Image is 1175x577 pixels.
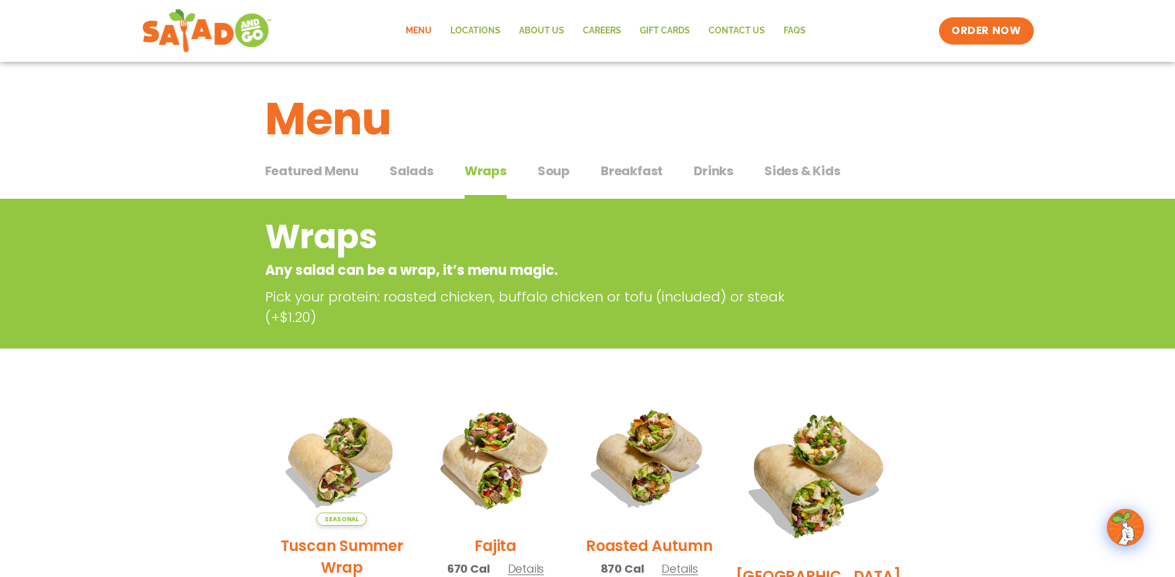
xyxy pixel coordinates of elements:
a: ORDER NOW [939,17,1033,45]
span: Details [508,561,544,576]
a: GIFT CARDS [631,17,699,45]
span: ORDER NOW [951,24,1021,38]
span: Soup [538,162,570,180]
a: Menu [396,17,441,45]
h2: Roasted Autumn [586,535,713,557]
span: 870 Cal [601,560,644,577]
img: Product photo for Roasted Autumn Wrap [582,391,717,526]
a: Careers [574,17,631,45]
span: Wraps [465,162,507,180]
span: Seasonal [317,513,367,526]
p: Any salad can be a wrap, it’s menu magic. [265,260,811,280]
img: wpChatIcon [1108,510,1143,545]
img: Product photo for Fajita Wrap [428,391,563,526]
span: Drinks [694,162,733,180]
a: About Us [510,17,574,45]
img: Product photo for Tuscan Summer Wrap [274,391,409,526]
a: Locations [441,17,510,45]
nav: Menu [396,17,815,45]
span: Breakfast [601,162,663,180]
p: Pick your protein: roasted chicken, buffalo chicken or tofu (included) or steak (+$1.20) [265,287,816,328]
div: Tabbed content [265,157,911,199]
img: Product photo for BBQ Ranch Wrap [736,391,901,556]
span: Salads [390,162,434,180]
span: 670 Cal [447,560,490,577]
span: Details [662,561,698,576]
h2: Fajita [474,535,517,557]
span: Featured Menu [265,162,359,180]
h2: Wraps [265,212,811,262]
a: FAQs [774,17,815,45]
h1: Menu [265,85,911,152]
img: new-SAG-logo-768×292 [142,6,273,56]
a: Contact Us [699,17,774,45]
span: Sides & Kids [764,162,841,180]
